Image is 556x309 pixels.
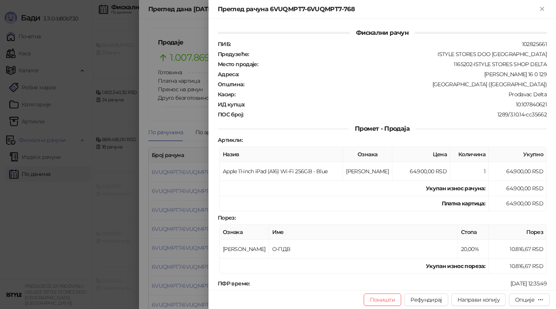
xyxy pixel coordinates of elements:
[458,240,489,259] td: 20,00%
[218,81,244,88] strong: Општина :
[244,111,548,118] div: 1289/3.10.14-cc35662
[404,294,448,306] button: Рефундирај
[231,41,548,48] div: 102825661
[489,196,547,211] td: 64.900,00 RSD
[218,280,250,287] strong: ПФР време :
[515,296,534,303] div: Опције
[509,294,550,306] button: Опције
[269,240,458,259] td: О-ПДВ
[489,240,547,259] td: 10.816,67 RSD
[392,147,450,162] th: Цена
[450,162,489,181] td: 1
[489,259,547,274] td: 10.816,67 RSD
[218,5,537,14] div: Преглед рачуна 6VUQMPT7-6VUQMPT7-768
[458,225,489,240] th: Стопа
[450,147,489,162] th: Количина
[250,51,548,58] div: ISTYLE STORES DOO [GEOGRAPHIC_DATA]
[489,162,547,181] td: 64.900,00 RSD
[343,147,392,162] th: Ознака
[218,41,231,48] strong: ПИБ :
[426,263,485,270] strong: Укупан износ пореза:
[259,61,548,68] div: 1165202-ISTYLE STORES SHOP DELTA
[218,61,258,68] strong: Место продаје :
[251,280,548,287] div: [DATE] 12:35:49
[269,225,458,240] th: Име
[426,185,485,192] strong: Укупан износ рачуна :
[343,162,392,181] td: [PERSON_NAME]
[489,147,547,162] th: Укупно
[218,71,239,78] strong: Адреса :
[392,162,450,181] td: 64.900,00 RSD
[350,29,415,36] span: Фискални рачун
[245,101,548,108] div: 10:107840621
[489,225,547,240] th: Порез
[349,125,416,132] span: Промет - Продаја
[364,294,402,306] button: Поништи
[240,71,548,78] div: [PERSON_NAME] 16 0 129
[451,294,506,306] button: Направи копију
[220,240,269,259] td: [PERSON_NAME]
[537,5,547,14] button: Close
[218,111,243,118] strong: ПОС број :
[218,214,236,221] strong: Порез :
[458,296,500,303] span: Направи копију
[442,200,485,207] strong: Платна картица :
[489,181,547,196] td: 64.900,00 RSD
[218,91,235,98] strong: Касир :
[245,81,548,88] div: [GEOGRAPHIC_DATA] ([GEOGRAPHIC_DATA])
[220,225,269,240] th: Ознака
[236,91,548,98] div: Prodavac Delta
[218,137,242,143] strong: Артикли :
[218,101,244,108] strong: ИД купца :
[220,162,343,181] td: Apple 11-inch iPad (A16) Wi-Fi 256GB - Blue
[218,51,249,58] strong: Предузеће :
[220,147,343,162] th: Назив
